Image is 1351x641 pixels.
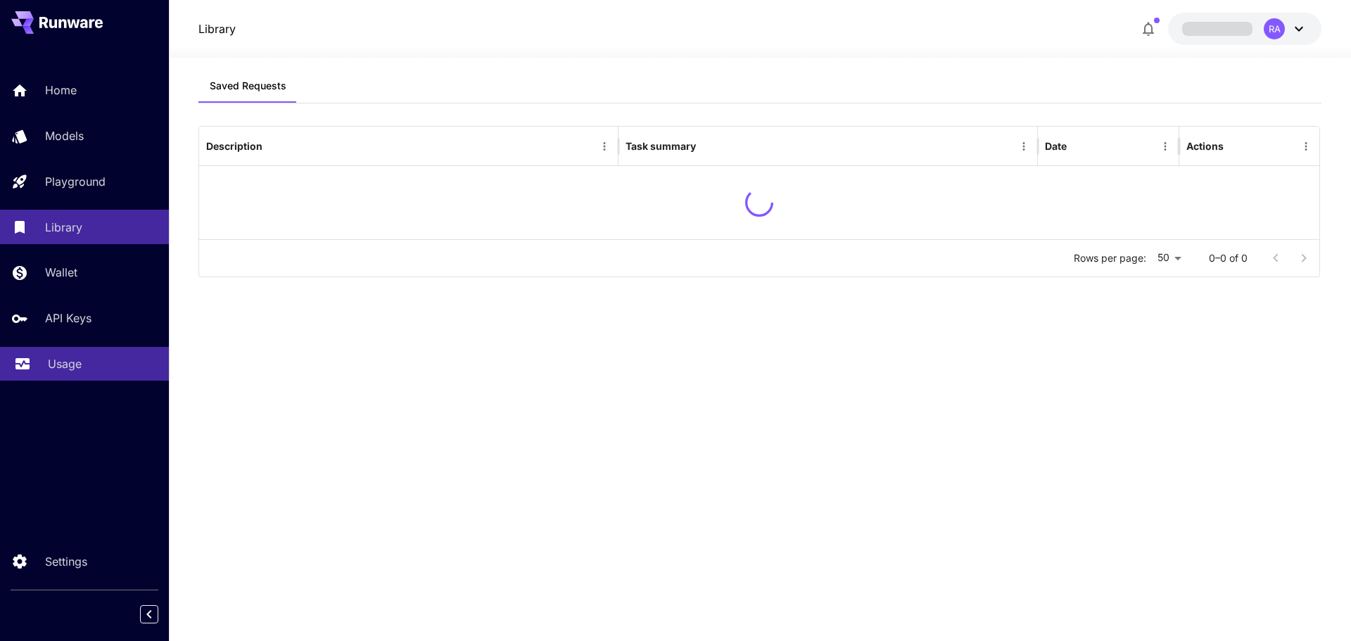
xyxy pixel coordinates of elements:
[1168,13,1321,45] button: RA
[1264,18,1285,39] div: RA
[45,553,87,570] p: Settings
[1045,140,1067,152] div: Date
[45,82,77,99] p: Home
[206,140,262,152] div: Description
[1296,137,1316,156] button: Menu
[48,355,82,372] p: Usage
[626,140,696,152] div: Task summary
[595,137,614,156] button: Menu
[45,127,84,144] p: Models
[45,219,82,236] p: Library
[1014,137,1034,156] button: Menu
[1186,140,1224,152] div: Actions
[1152,248,1186,268] div: 50
[210,80,286,92] span: Saved Requests
[45,264,77,281] p: Wallet
[264,137,284,156] button: Sort
[198,20,236,37] a: Library
[1074,251,1146,265] p: Rows per page:
[140,605,158,623] button: Collapse sidebar
[1209,251,1248,265] p: 0–0 of 0
[1155,137,1175,156] button: Menu
[151,602,169,627] div: Collapse sidebar
[697,137,717,156] button: Sort
[198,20,236,37] nav: breadcrumb
[1068,137,1088,156] button: Sort
[45,310,91,326] p: API Keys
[45,173,106,190] p: Playground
